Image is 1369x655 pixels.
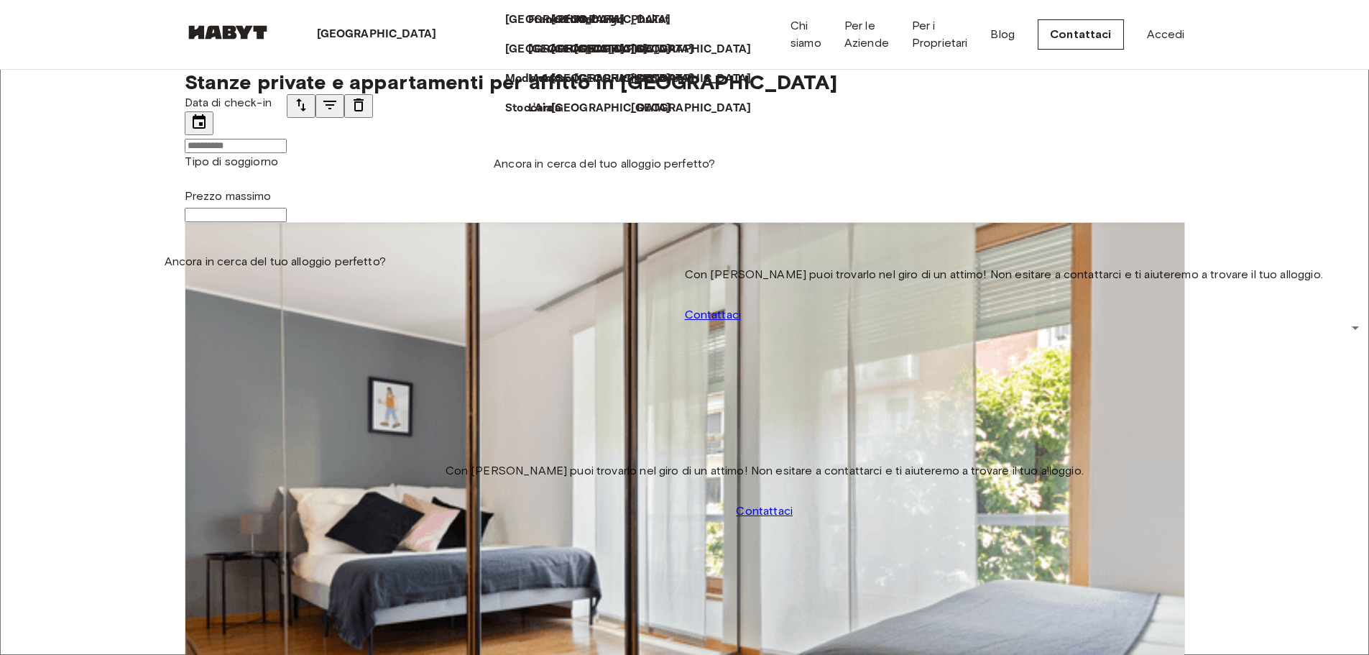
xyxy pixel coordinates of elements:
[1038,19,1124,50] a: Contattaci
[574,41,694,58] p: [GEOGRAPHIC_DATA]
[790,17,821,52] a: Chi siamo
[505,12,640,29] a: [GEOGRAPHIC_DATA]
[505,41,625,58] p: [GEOGRAPHIC_DATA]
[505,12,625,29] p: [GEOGRAPHIC_DATA]
[446,462,1084,480] span: Con [PERSON_NAME] puoi trovarlo nel giro di un attimo! Non esitare a contattarci e ti aiuteremo a...
[551,100,671,117] p: [GEOGRAPHIC_DATA]
[631,41,751,58] p: [GEOGRAPHIC_DATA]
[912,17,968,52] a: Per i Proprietari
[494,155,715,173] span: Ancora in cerca del tuo alloggio perfetto?
[551,12,686,29] a: [GEOGRAPHIC_DATA]
[574,70,709,88] a: [GEOGRAPHIC_DATA]
[631,70,751,88] p: [GEOGRAPHIC_DATA]
[317,26,437,43] p: [GEOGRAPHIC_DATA]
[1147,26,1185,43] a: Accedi
[505,100,561,117] p: Stoccarda
[528,100,567,117] a: L'Aia
[528,12,592,29] p: Francoforte
[631,12,683,29] a: Phuket
[505,70,549,88] p: Modena
[505,100,576,117] a: Stoccarda
[574,41,709,58] a: [GEOGRAPHIC_DATA]
[528,12,607,29] a: Francoforte
[844,17,889,52] a: Per le Aziende
[631,100,765,117] a: [GEOGRAPHIC_DATA]
[631,41,765,58] a: [GEOGRAPHIC_DATA]
[736,503,793,520] a: Contattaci
[185,25,271,40] img: Habyt
[631,100,751,117] p: [GEOGRAPHIC_DATA]
[505,70,563,88] a: Modena
[551,70,686,88] a: [GEOGRAPHIC_DATA]
[528,41,663,58] a: [GEOGRAPHIC_DATA]
[528,41,648,58] p: [GEOGRAPHIC_DATA]
[574,12,624,29] p: Amburgo
[551,41,671,58] p: [GEOGRAPHIC_DATA]
[574,70,694,88] p: [GEOGRAPHIC_DATA]
[528,70,571,88] p: Monaco
[990,26,1015,43] a: Blog
[551,100,686,117] a: [GEOGRAPHIC_DATA]
[631,12,669,29] p: Phuket
[631,70,765,88] a: [GEOGRAPHIC_DATA]
[551,41,686,58] a: [GEOGRAPHIC_DATA]
[551,70,671,88] p: [GEOGRAPHIC_DATA]
[528,100,553,117] p: L'Aia
[551,12,671,29] p: [GEOGRAPHIC_DATA]
[505,41,640,58] a: [GEOGRAPHIC_DATA]
[574,12,639,29] a: Amburgo
[528,70,586,88] a: Monaco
